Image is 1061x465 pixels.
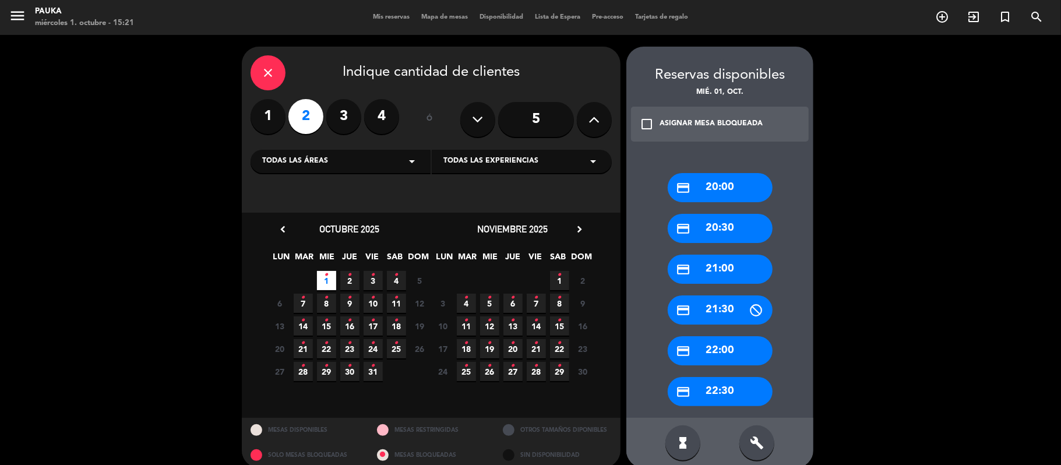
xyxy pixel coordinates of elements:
[251,99,285,134] label: 1
[394,334,399,353] i: •
[348,357,352,375] i: •
[676,303,691,318] i: credit_card
[288,99,323,134] label: 2
[433,339,453,358] span: 17
[317,271,336,290] span: 1
[534,311,538,330] i: •
[550,339,569,358] span: 22
[317,316,336,336] span: 15
[326,99,361,134] label: 3
[488,357,492,375] i: •
[394,266,399,284] i: •
[573,362,593,381] span: 30
[503,339,523,358] span: 20
[668,295,773,325] div: 21:30
[480,316,499,336] span: 12
[433,294,453,313] span: 3
[676,262,691,277] i: credit_card
[340,294,359,313] span: 9
[242,418,368,443] div: MESAS DISPONIBLES
[668,255,773,284] div: 21:00
[676,385,691,399] i: credit_card
[294,316,313,336] span: 14
[503,316,523,336] span: 13
[676,344,691,358] i: credit_card
[668,377,773,406] div: 22:30
[676,181,691,195] i: credit_card
[488,311,492,330] i: •
[364,339,383,358] span: 24
[371,288,375,307] i: •
[573,294,593,313] span: 9
[464,357,468,375] i: •
[410,339,429,358] span: 26
[676,221,691,236] i: credit_card
[294,362,313,381] span: 28
[935,10,949,24] i: add_circle_outline
[572,250,591,269] span: DOM
[394,311,399,330] i: •
[340,339,359,358] span: 23
[433,316,453,336] span: 10
[294,294,313,313] span: 7
[277,223,289,235] i: chevron_left
[387,294,406,313] span: 11
[251,55,612,90] div: Indique cantidad de clientes
[295,250,314,269] span: MAR
[9,7,26,24] i: menu
[415,14,474,20] span: Mapa de mesas
[586,154,600,168] i: arrow_drop_down
[529,14,586,20] span: Lista de Espera
[364,294,383,313] span: 10
[301,311,305,330] i: •
[511,357,515,375] i: •
[488,334,492,353] i: •
[550,271,569,290] span: 1
[534,357,538,375] i: •
[573,271,593,290] span: 2
[410,271,429,290] span: 5
[527,294,546,313] span: 7
[511,288,515,307] i: •
[348,311,352,330] i: •
[668,214,773,243] div: 20:30
[294,339,313,358] span: 21
[363,250,382,269] span: VIE
[573,339,593,358] span: 23
[488,288,492,307] i: •
[262,156,328,167] span: Todas las áreas
[364,99,399,134] label: 4
[464,334,468,353] i: •
[558,266,562,284] i: •
[270,294,290,313] span: 6
[558,288,562,307] i: •
[340,362,359,381] span: 30
[9,7,26,29] button: menu
[387,339,406,358] span: 25
[272,250,291,269] span: LUN
[340,250,359,269] span: JUE
[511,311,515,330] i: •
[481,250,500,269] span: MIE
[457,339,476,358] span: 18
[340,271,359,290] span: 2
[261,66,275,80] i: close
[364,271,383,290] span: 3
[317,339,336,358] span: 22
[301,288,305,307] i: •
[301,357,305,375] i: •
[676,436,690,450] i: hourglass_full
[371,311,375,330] i: •
[364,316,383,336] span: 17
[474,14,529,20] span: Disponibilidad
[503,294,523,313] span: 6
[386,250,405,269] span: SAB
[320,223,380,235] span: octubre 2025
[367,14,415,20] span: Mis reservas
[626,64,813,87] div: Reservas disponibles
[464,311,468,330] i: •
[410,294,429,313] span: 12
[325,334,329,353] i: •
[325,266,329,284] i: •
[443,156,538,167] span: Todas las experiencias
